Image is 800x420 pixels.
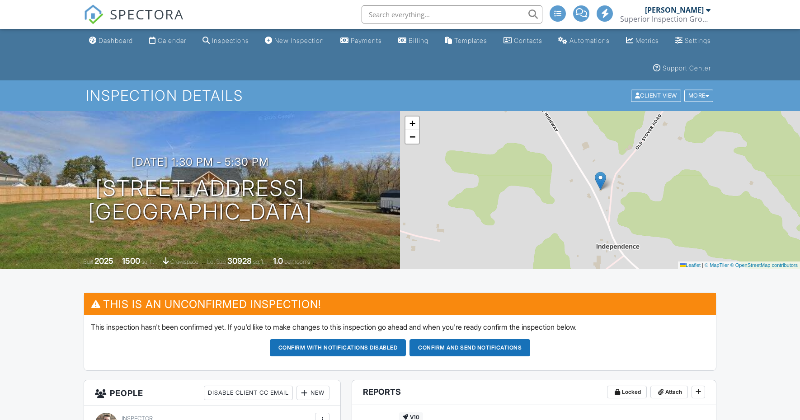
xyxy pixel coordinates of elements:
[84,5,104,24] img: The Best Home Inspection Software - Spectora
[622,33,663,49] a: Metrics
[94,256,113,266] div: 2025
[85,33,136,49] a: Dashboard
[663,64,711,72] div: Support Center
[500,33,546,49] a: Contacts
[199,33,253,49] a: Inspections
[204,386,293,400] div: Disable Client CC Email
[84,380,340,406] h3: People
[84,293,716,315] h3: This is an Unconfirmed Inspection!
[362,5,542,23] input: Search everything...
[441,33,491,49] a: Templates
[684,90,714,102] div: More
[91,322,709,332] p: This inspection hasn't been confirmed yet. If you'd like to make changes to this inspection go ah...
[170,258,198,265] span: crawlspace
[454,37,487,44] div: Templates
[620,14,711,23] div: Superior Inspection Group
[146,33,190,49] a: Calendar
[705,262,729,268] a: © MapTiler
[672,33,715,49] a: Settings
[409,131,415,142] span: −
[273,256,283,266] div: 1.0
[685,37,711,44] div: Settings
[110,5,184,23] span: SPECTORA
[514,37,542,44] div: Contacts
[261,33,328,49] a: New Inspection
[569,37,610,44] div: Automations
[680,262,701,268] a: Leaflet
[635,37,659,44] div: Metrics
[645,5,704,14] div: [PERSON_NAME]
[132,156,269,168] h3: [DATE] 1:30 pm - 5:30 pm
[337,33,386,49] a: Payments
[83,258,93,265] span: Built
[555,33,613,49] a: Automations (Advanced)
[284,258,310,265] span: bathrooms
[270,339,406,356] button: Confirm with notifications disabled
[212,37,249,44] div: Inspections
[409,37,428,44] div: Billing
[253,258,264,265] span: sq.ft.
[141,258,154,265] span: sq. ft.
[86,88,714,103] h1: Inspection Details
[84,12,184,31] a: SPECTORA
[409,117,415,129] span: +
[405,130,419,144] a: Zoom out
[630,92,683,98] a: Client View
[88,177,312,224] h1: [STREET_ADDRESS] [GEOGRAPHIC_DATA]
[730,262,798,268] a: © OpenStreetMap contributors
[409,339,530,356] button: Confirm and send notifications
[649,60,715,77] a: Support Center
[631,90,681,102] div: Client View
[122,256,140,266] div: 1500
[595,172,606,190] img: Marker
[296,386,329,400] div: New
[207,258,226,265] span: Lot Size
[227,256,252,266] div: 30928
[99,37,133,44] div: Dashboard
[702,262,703,268] span: |
[395,33,432,49] a: Billing
[351,37,382,44] div: Payments
[274,37,324,44] div: New Inspection
[158,37,186,44] div: Calendar
[405,117,419,130] a: Zoom in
